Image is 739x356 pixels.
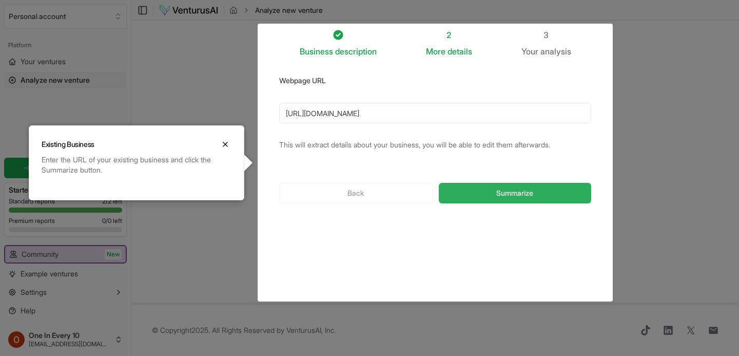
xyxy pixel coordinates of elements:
img: ACg8ocJQEYdTstWYRz8F5SqqLUux78_6PZGOo5rqGqi7GcdDXUa91g=s96-c [8,331,25,348]
span: Your [521,45,538,58]
img: logo [159,4,219,16]
input: https://your-domain.com [279,103,591,123]
span: analysis [540,46,571,57]
button: Summarize [439,183,591,203]
a: Help [4,303,127,319]
span: Settings [21,287,47,297]
span: One In Every 10 [29,331,110,340]
div: Enter the URL of your existing business and click the Summarize button. [42,155,231,175]
span: 0 / 0 left [102,217,122,225]
a: Analyze new venture [4,72,127,88]
span: Your ventures [21,57,66,67]
span: Community [22,249,59,259]
h3: Existing Business [42,139,94,149]
span: [EMAIL_ADDRESS][DOMAIN_NAME] [29,340,110,348]
span: details [448,46,472,57]
span: Help [21,306,35,316]
h3: Starter plan [9,185,122,195]
span: Analyze new venture [21,75,90,85]
span: © Copyright 2025 . All Rights Reserved by . [152,325,336,335]
span: Analyze new venture [255,5,323,15]
nav: breadcrumb [229,5,323,15]
span: Premium reports [9,217,55,225]
span: More [426,45,445,58]
button: Close [219,138,231,151]
button: Select an organization [4,4,127,29]
span: description [335,46,377,57]
div: Platform [4,37,127,53]
span: Standard reports [9,197,55,205]
button: One In Every 10[EMAIL_ADDRESS][DOMAIN_NAME] [4,327,127,352]
a: Upgrade to a paid plan [4,158,127,178]
a: VenturusAI, Inc [286,326,334,334]
a: Example ventures [4,266,127,282]
span: Example ventures [21,269,78,279]
span: Summarize [496,188,533,198]
a: Your ventures [4,53,127,70]
button: Settings [4,284,127,301]
p: This will extract details about your business, you will be able to edit them afterwards. [279,140,591,150]
div: 2 [426,29,472,41]
span: Business [300,45,333,58]
span: New [105,249,122,259]
a: CommunityNew [5,246,126,263]
span: 2 / 2 left [102,197,122,205]
div: 3 [521,29,571,41]
label: Webpage URL [279,76,326,85]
